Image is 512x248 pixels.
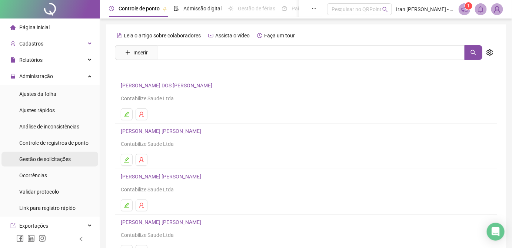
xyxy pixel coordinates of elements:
span: lock [10,74,16,79]
span: search [471,50,476,56]
span: Link para registro rápido [19,205,76,211]
span: file-text [117,33,122,38]
span: Página inicial [19,24,50,30]
span: Cadastros [19,41,43,47]
span: Administração [19,73,53,79]
div: Contabilize Saude Ltda [121,94,491,103]
span: facebook [16,235,24,242]
span: Validar protocolo [19,189,59,195]
span: export [10,223,16,228]
div: Contabilize Saude Ltda [121,140,491,148]
span: history [257,33,262,38]
span: Análise de inconsistências [19,124,79,130]
span: Admissão digital [183,6,222,11]
span: pushpin [163,7,167,11]
span: notification [461,6,468,13]
span: setting [486,49,493,56]
span: user-add [10,41,16,46]
span: sun [228,6,233,11]
span: user-delete [139,157,144,163]
span: user-delete [139,202,144,208]
span: Controle de ponto [119,6,160,11]
span: Ajustes rápidos [19,107,55,113]
span: user-delete [139,111,144,117]
span: Controle de registros de ponto [19,140,89,146]
img: 88608 [492,4,503,15]
span: plus [125,50,130,55]
span: Relatórios [19,57,43,63]
div: Contabilize Saude Ltda [121,185,491,194]
span: ellipsis [312,6,317,11]
span: Gestão de férias [238,6,275,11]
span: Painel do DP [292,6,320,11]
span: bell [478,6,484,13]
div: Contabilize Saude Ltda [121,231,491,239]
span: left [79,237,84,242]
span: linkedin [27,235,35,242]
a: [PERSON_NAME] [PERSON_NAME] [121,128,203,134]
div: Open Intercom Messenger [487,223,505,241]
a: [PERSON_NAME] [PERSON_NAME] [121,174,203,180]
span: Iran [PERSON_NAME] - Contabilize Saude Ltda [396,5,454,13]
span: youtube [208,33,213,38]
span: clock-circle [109,6,114,11]
span: Ocorrências [19,172,47,178]
span: home [10,25,16,30]
span: Exportações [19,223,48,229]
span: edit [124,111,130,117]
span: file-done [174,6,179,11]
span: dashboard [282,6,287,11]
span: instagram [39,235,46,242]
span: 1 [468,3,470,9]
span: Assista o vídeo [215,33,250,38]
span: file [10,57,16,63]
span: Ajustes da folha [19,91,56,97]
span: edit [124,157,130,163]
span: Faça um tour [264,33,295,38]
a: [PERSON_NAME] DOS [PERSON_NAME] [121,83,215,88]
button: Inserir [119,47,154,58]
span: edit [124,202,130,208]
a: [PERSON_NAME] [PERSON_NAME] [121,219,203,225]
span: Gestão de solicitações [19,156,71,162]
span: Leia o artigo sobre colaboradores [124,33,201,38]
span: search [382,7,388,12]
span: Inserir [133,48,148,57]
sup: 1 [465,2,472,10]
